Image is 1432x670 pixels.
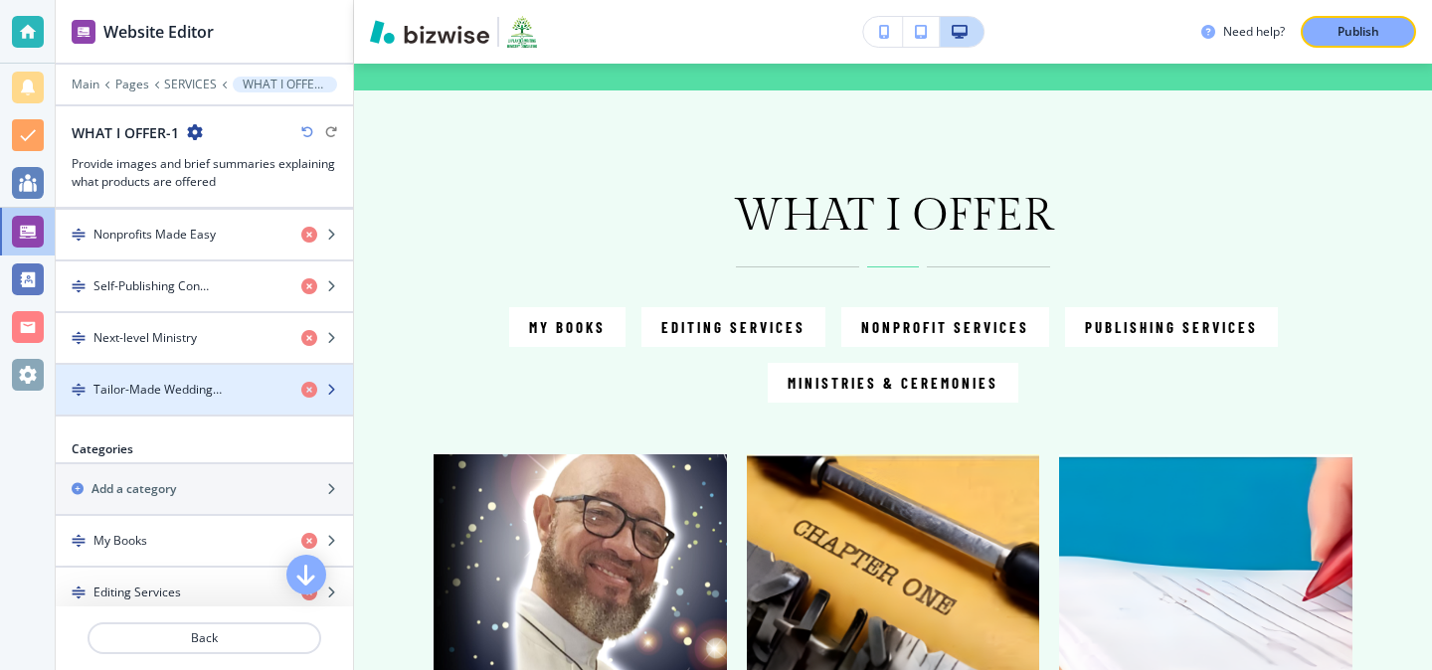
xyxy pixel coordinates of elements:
p: Nonprofit Services [861,315,1029,339]
button: DragSelf-Publishing Con… [56,261,353,313]
button: Ministries & Ceremonies [768,363,1018,403]
p: Editing Services [661,315,805,339]
button: DragEditing Services [56,568,353,619]
h2: Website Editor [103,20,214,44]
h2: WHAT I OFFER-1 [72,122,179,143]
h4: My Books [93,532,147,550]
img: Drag [72,279,86,293]
button: Pages [115,78,149,91]
h3: Provide images and brief summaries explaining what products are offered [72,155,337,191]
h2: Categories [72,440,133,458]
h4: Self-Publishing Con… [93,277,209,295]
img: Drag [72,383,86,397]
img: Drag [72,228,86,242]
p: Back [89,629,319,647]
button: Add a category [56,464,353,514]
p: Ministries & Ceremonies [788,371,998,395]
button: DragTailor-Made Wedding… [56,365,353,417]
h4: Nonprofits Made Easy [93,226,216,244]
button: WHAT I OFFER-1 [233,77,337,92]
img: Bizwise Logo [370,20,489,44]
p: WHAT I OFFER-1 [243,78,327,91]
h4: Next-level Ministry [93,329,197,347]
img: Drag [72,534,86,548]
button: Back [88,622,321,654]
img: Your Logo [507,16,537,48]
p: My Books [529,315,606,339]
h4: Tailor-Made Wedding… [93,381,222,399]
img: editor icon [72,20,95,44]
button: Main [72,78,99,91]
h2: Add a category [91,480,176,498]
img: Drag [72,331,86,345]
button: Nonprofit Services [841,307,1049,347]
button: Publishing Services [1065,307,1278,347]
button: DragNonprofits Made Easy [56,210,353,261]
p: Publish [1338,23,1379,41]
button: Editing Services [641,307,825,347]
button: DragNext-level Ministry [56,313,353,365]
p: Publishing Services [1085,315,1258,339]
h4: Editing Services [93,584,181,601]
button: SERVICES [164,78,217,91]
img: Drag [72,586,86,599]
button: My Books [509,307,626,347]
button: Publish [1301,16,1416,48]
p: WHAT I OFFER [549,190,1238,243]
h3: Need help? [1223,23,1285,41]
button: DragMy Books [56,516,353,568]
